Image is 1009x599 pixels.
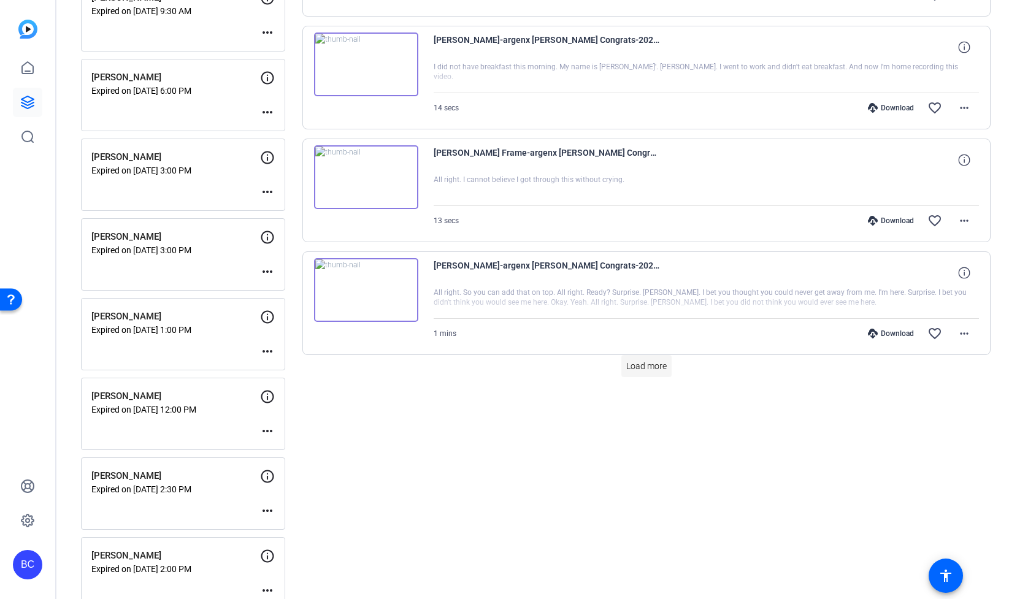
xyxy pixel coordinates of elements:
[957,101,972,115] mat-icon: more_horiz
[91,405,260,414] p: Expired on [DATE] 12:00 PM
[434,104,459,112] span: 14 secs
[314,32,418,96] img: thumb-nail
[434,258,661,288] span: [PERSON_NAME]-argenx [PERSON_NAME] Congrats-2025-10-01-10-18-53-234-0
[91,310,260,324] p: [PERSON_NAME]
[91,71,260,85] p: [PERSON_NAME]
[91,166,260,175] p: Expired on [DATE] 3:00 PM
[260,264,275,279] mat-icon: more_horiz
[18,20,37,39] img: blue-gradient.svg
[13,550,42,579] div: BC
[260,344,275,359] mat-icon: more_horiz
[434,329,456,338] span: 1 mins
[927,213,942,228] mat-icon: favorite_border
[957,213,972,228] mat-icon: more_horiz
[91,484,260,494] p: Expired on [DATE] 2:30 PM
[91,230,260,244] p: [PERSON_NAME]
[434,216,459,225] span: 13 secs
[260,25,275,40] mat-icon: more_horiz
[91,245,260,255] p: Expired on [DATE] 3:00 PM
[260,503,275,518] mat-icon: more_horiz
[91,389,260,403] p: [PERSON_NAME]
[314,258,418,322] img: thumb-nail
[91,549,260,563] p: [PERSON_NAME]
[314,145,418,209] img: thumb-nail
[434,145,661,175] span: [PERSON_NAME] Frame-argenx [PERSON_NAME] Congrats-2025-10-01-10-20-07-751-0
[621,355,672,377] button: Load more
[862,103,920,113] div: Download
[862,216,920,226] div: Download
[91,6,260,16] p: Expired on [DATE] 9:30 AM
[938,568,953,583] mat-icon: accessibility
[91,150,260,164] p: [PERSON_NAME]
[626,360,667,373] span: Load more
[862,329,920,338] div: Download
[91,325,260,335] p: Expired on [DATE] 1:00 PM
[260,105,275,120] mat-icon: more_horiz
[260,424,275,438] mat-icon: more_horiz
[260,185,275,199] mat-icon: more_horiz
[927,101,942,115] mat-icon: favorite_border
[91,469,260,483] p: [PERSON_NAME]
[434,32,661,62] span: [PERSON_NAME]-argenx [PERSON_NAME] Congrats-2025-10-01-14-14-00-436-0
[91,86,260,96] p: Expired on [DATE] 6:00 PM
[927,326,942,341] mat-icon: favorite_border
[91,564,260,574] p: Expired on [DATE] 2:00 PM
[957,326,972,341] mat-icon: more_horiz
[260,583,275,598] mat-icon: more_horiz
